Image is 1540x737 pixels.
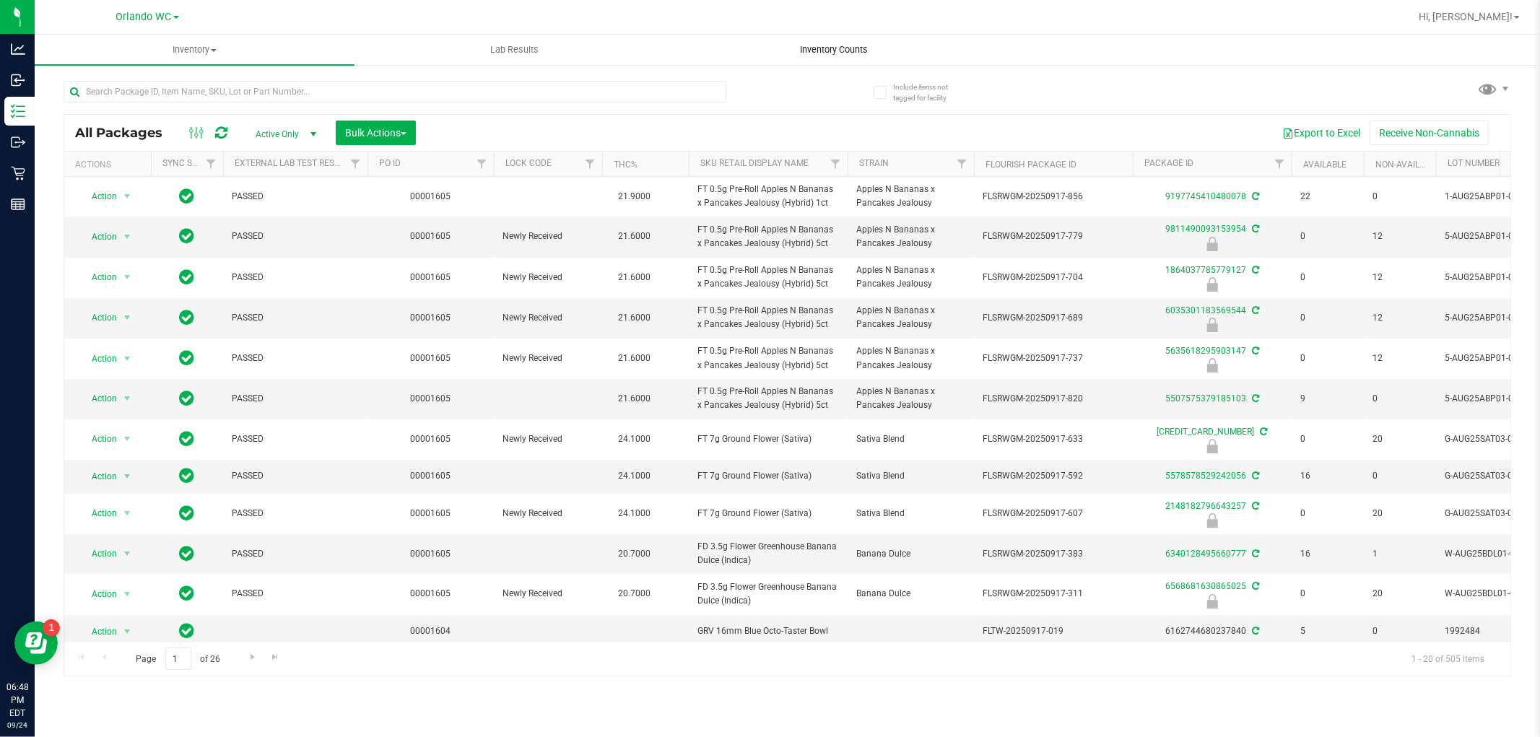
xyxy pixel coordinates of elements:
span: In Sync [180,583,195,603]
span: Action [79,227,118,247]
span: FT 0.5g Pre-Roll Apples N Bananas x Pancakes Jealousy (Hybrid) 5ct [697,385,839,412]
span: Newly Received [503,230,593,243]
span: 20.7000 [611,544,658,564]
span: 12 [1372,271,1427,284]
span: Sync from Compliance System [1250,305,1259,315]
span: Sync from Compliance System [1250,501,1259,511]
span: In Sync [180,226,195,246]
span: Lab Results [471,43,558,56]
span: Apples N Bananas x Pancakes Jealousy [856,223,965,250]
span: Sync from Compliance System [1250,393,1259,404]
span: Action [79,466,118,487]
a: Lock Code [505,158,552,168]
span: 21.6000 [611,348,658,369]
span: select [118,227,136,247]
span: select [118,429,136,449]
a: Sync Status [162,158,218,168]
span: FT 0.5g Pre-Roll Apples N Bananas x Pancakes Jealousy (Hybrid) 5ct [697,304,839,331]
a: 5578578529242056 [1165,471,1246,481]
a: 00001605 [411,393,451,404]
span: Sync from Compliance System [1250,549,1259,559]
span: 1 - 20 of 505 items [1400,647,1496,669]
span: In Sync [180,544,195,564]
span: In Sync [180,348,195,368]
span: Apples N Bananas x Pancakes Jealousy [856,344,965,372]
a: 6340128495660777 [1165,549,1246,559]
span: 20.7000 [611,583,658,604]
span: FT 0.5g Pre-Roll Apples N Bananas x Pancakes Jealousy (Hybrid) 5ct [697,263,839,291]
span: 24.1000 [611,466,658,487]
span: 21.6000 [611,388,658,409]
span: Action [79,622,118,642]
span: select [118,308,136,328]
span: Hi, [PERSON_NAME]! [1419,11,1513,22]
span: FLSRWGM-20250917-607 [983,507,1124,520]
span: 5-AUG25ABP01-0911 [1445,230,1536,243]
span: FT 7g Ground Flower (Sativa) [697,507,839,520]
span: Action [79,186,118,206]
a: 00001605 [411,353,451,363]
span: PASSED [232,271,359,284]
inline-svg: Outbound [11,135,25,149]
a: Package ID [1144,158,1193,168]
span: FLSRWGM-20250917-311 [983,587,1124,601]
span: 0 [1300,507,1355,520]
span: Include items not tagged for facility [893,82,965,103]
span: Action [79,308,118,328]
span: select [118,584,136,604]
span: PASSED [232,587,359,601]
a: Inventory [35,35,354,65]
span: Inventory Counts [781,43,888,56]
span: 0 [1300,230,1355,243]
a: 00001605 [411,508,451,518]
span: FLSRWGM-20250917-779 [983,230,1124,243]
span: 21.6000 [611,226,658,247]
span: PASSED [232,352,359,365]
a: Flourish Package ID [986,160,1076,170]
span: Inventory [35,43,354,56]
span: 9 [1300,392,1355,406]
span: 5-AUG25ABP01-0911 [1445,392,1536,406]
span: Sync from Compliance System [1250,224,1259,234]
span: select [118,544,136,564]
span: 0 [1372,624,1427,638]
span: In Sync [180,388,195,409]
span: 20 [1372,587,1427,601]
a: 2148182796643257 [1165,501,1246,511]
span: 0 [1300,311,1355,325]
span: 22 [1300,190,1355,204]
a: 00001605 [411,231,451,241]
span: select [118,267,136,287]
input: Search Package ID, Item Name, SKU, Lot or Part Number... [64,81,726,103]
span: Sativa Blend [856,432,965,446]
span: Action [79,267,118,287]
a: Sku Retail Display Name [700,158,809,168]
a: Filter [199,152,223,176]
span: W-AUG25BDL01-0911 [1445,547,1536,561]
span: PASSED [232,190,359,204]
a: 00001604 [411,626,451,636]
span: 1 [1372,547,1427,561]
p: 09/24 [6,720,28,731]
span: Newly Received [503,587,593,601]
iframe: Resource center unread badge [43,619,60,637]
span: Action [79,429,118,449]
span: 16 [1300,547,1355,561]
span: FT 7g Ground Flower (Sativa) [697,469,839,483]
span: select [118,186,136,206]
a: 00001605 [411,471,451,481]
a: Available [1303,160,1347,170]
span: Apples N Bananas x Pancakes Jealousy [856,304,965,331]
a: Strain [859,158,889,168]
a: PO ID [379,158,401,168]
a: Filter [824,152,848,176]
span: FD 3.5g Flower Greenhouse Banana Dulce (Indica) [697,540,839,567]
button: Bulk Actions [336,121,416,145]
span: In Sync [180,308,195,328]
span: Sync from Compliance System [1250,265,1259,275]
span: Action [79,388,118,409]
span: 5-AUG25ABP01-0911 [1445,352,1536,365]
span: PASSED [232,311,359,325]
span: Newly Received [503,311,593,325]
